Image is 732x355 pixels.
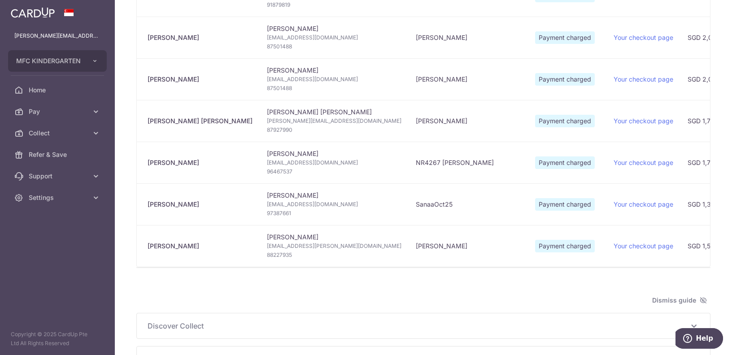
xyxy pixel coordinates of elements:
[14,31,100,40] p: [PERSON_NAME][EMAIL_ADDRESS][DOMAIN_NAME]
[675,328,723,351] iframe: Opens a widget where you can find more information
[260,142,409,183] td: [PERSON_NAME]
[409,225,528,267] td: [PERSON_NAME]
[267,117,401,126] span: [PERSON_NAME][EMAIL_ADDRESS][DOMAIN_NAME]
[409,58,528,100] td: [PERSON_NAME]
[29,193,88,202] span: Settings
[148,33,253,42] div: [PERSON_NAME]
[148,158,253,167] div: [PERSON_NAME]
[267,209,401,218] span: 97387661
[11,7,55,18] img: CardUp
[614,200,673,208] a: Your checkout page
[29,86,88,95] span: Home
[16,56,83,65] span: MFC KINDERGARTEN
[614,75,673,83] a: Your checkout page
[148,200,253,209] div: [PERSON_NAME]
[148,320,699,331] p: Discover Collect
[260,100,409,142] td: [PERSON_NAME] [PERSON_NAME]
[652,295,707,306] span: Dismiss guide
[535,240,595,252] span: Payment charged
[535,31,595,44] span: Payment charged
[409,100,528,142] td: [PERSON_NAME]
[20,6,38,14] span: Help
[267,242,401,251] span: [EMAIL_ADDRESS][PERSON_NAME][DOMAIN_NAME]
[260,225,409,267] td: [PERSON_NAME]
[29,129,88,138] span: Collect
[535,115,595,127] span: Payment charged
[267,42,401,51] span: 87501488
[409,142,528,183] td: NR4267 [PERSON_NAME]
[614,159,673,166] a: Your checkout page
[148,117,253,126] div: [PERSON_NAME] [PERSON_NAME]
[614,34,673,41] a: Your checkout page
[535,73,595,86] span: Payment charged
[614,242,673,250] a: Your checkout page
[29,107,88,116] span: Pay
[535,156,595,169] span: Payment charged
[267,251,401,260] span: 88227935
[260,183,409,225] td: [PERSON_NAME]
[409,183,528,225] td: SanaaOct25
[267,84,401,93] span: 87501488
[148,75,253,84] div: [PERSON_NAME]
[267,75,401,84] span: [EMAIL_ADDRESS][DOMAIN_NAME]
[267,158,401,167] span: [EMAIL_ADDRESS][DOMAIN_NAME]
[267,33,401,42] span: [EMAIL_ADDRESS][DOMAIN_NAME]
[409,17,528,58] td: [PERSON_NAME]
[29,150,88,159] span: Refer & Save
[260,58,409,100] td: [PERSON_NAME]
[267,0,401,9] span: 91879819
[29,172,88,181] span: Support
[267,167,401,176] span: 96467537
[267,126,401,134] span: 87927990
[260,17,409,58] td: [PERSON_NAME]
[148,242,253,251] div: [PERSON_NAME]
[148,320,688,331] span: Discover Collect
[614,117,673,125] a: Your checkout page
[267,200,401,209] span: [EMAIL_ADDRESS][DOMAIN_NAME]
[535,198,595,211] span: Payment charged
[8,50,107,72] button: MFC KINDERGARTEN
